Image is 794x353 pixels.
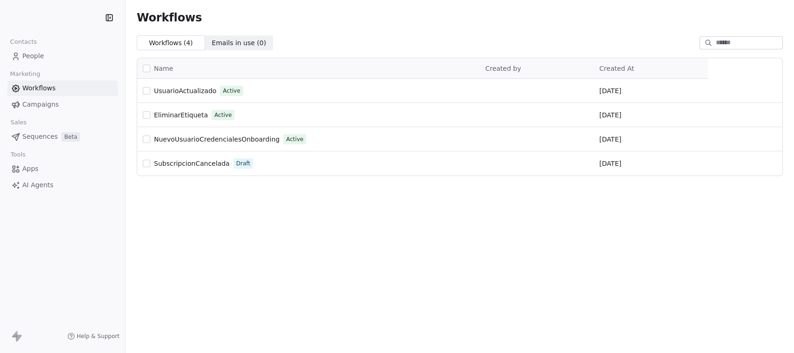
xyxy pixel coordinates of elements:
span: Campaigns [22,100,59,109]
a: Workflows [7,81,118,96]
span: EliminarEtiqueta [154,111,208,119]
a: AI Agents [7,177,118,193]
span: Created At [600,65,634,72]
span: [DATE] [600,86,621,95]
span: Name [154,64,173,74]
span: Marketing [6,67,44,81]
span: Apps [22,164,39,174]
a: UsuarioActualizado [154,86,216,95]
span: [DATE] [600,135,621,144]
span: Contacts [6,35,41,49]
a: Help & Support [67,333,120,340]
span: Workflows [22,83,56,93]
a: SequencesBeta [7,129,118,144]
a: Campaigns [7,97,118,112]
span: Active [223,87,240,95]
span: Help & Support [77,333,120,340]
span: People [22,51,44,61]
span: Sales [7,115,31,129]
span: Workflows [137,11,202,24]
span: Beta [61,132,80,142]
span: Sequences [22,132,58,142]
a: People [7,48,118,64]
span: AI Agents [22,180,53,190]
span: [DATE] [600,159,621,168]
span: Active [286,135,303,143]
span: NuevoUsuarioCredencialesOnboarding [154,136,280,143]
a: Apps [7,161,118,176]
span: Active [214,111,232,119]
span: UsuarioActualizado [154,87,216,95]
span: Created by [485,65,521,72]
span: SubscripcionCancelada [154,160,230,167]
a: NuevoUsuarioCredencialesOnboarding [154,135,280,144]
span: Tools [7,148,29,162]
span: Draft [236,159,250,168]
span: [DATE] [600,110,621,120]
a: SubscripcionCancelada [154,159,230,168]
a: EliminarEtiqueta [154,110,208,120]
span: Emails in use ( 0 ) [212,38,266,48]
